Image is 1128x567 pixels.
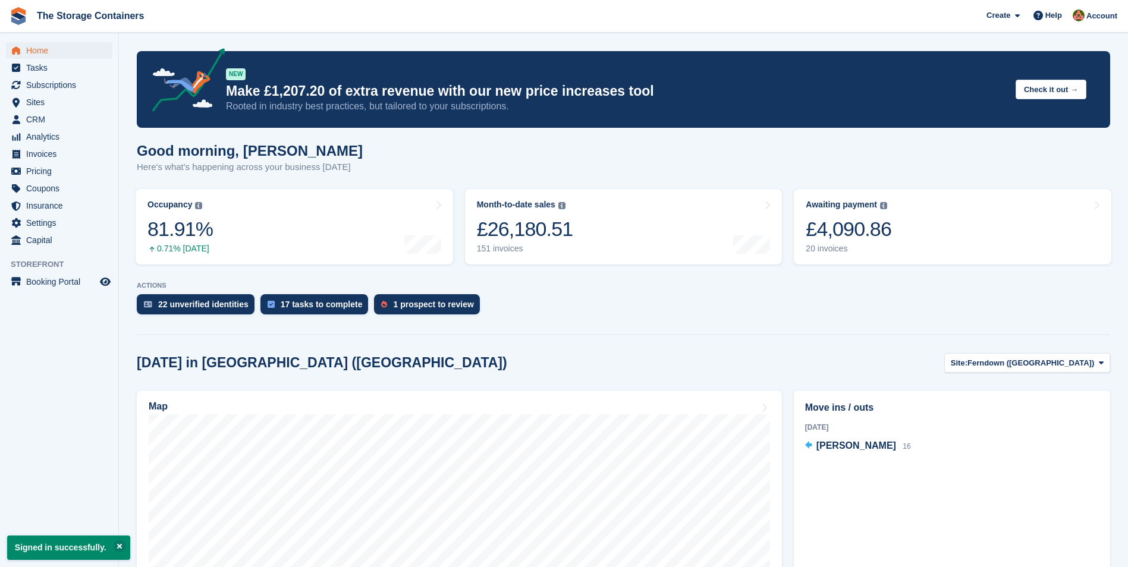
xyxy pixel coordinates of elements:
a: [PERSON_NAME] 16 [805,439,911,454]
a: menu [6,128,112,145]
a: menu [6,163,112,179]
span: Create [986,10,1010,21]
span: Capital [26,232,98,248]
a: menu [6,215,112,231]
p: ACTIONS [137,282,1110,289]
p: Rooted in industry best practices, but tailored to your subscriptions. [226,100,1006,113]
div: NEW [226,68,246,80]
div: 22 unverified identities [158,300,249,309]
a: menu [6,232,112,248]
a: menu [6,59,112,76]
span: Tasks [26,59,98,76]
p: Signed in successfully. [7,535,130,560]
a: menu [6,94,112,111]
span: Settings [26,215,98,231]
div: 151 invoices [477,244,573,254]
span: Coupons [26,180,98,197]
span: Storefront [11,259,118,270]
span: Subscriptions [26,77,98,93]
span: [PERSON_NAME] [816,440,896,451]
span: Booking Portal [26,273,98,290]
a: The Storage Containers [32,6,149,26]
a: 17 tasks to complete [260,294,375,320]
a: 1 prospect to review [374,294,485,320]
button: Site: Ferndown ([GEOGRAPHIC_DATA]) [944,353,1110,373]
h2: Move ins / outs [805,401,1099,415]
div: £26,180.51 [477,217,573,241]
div: Month-to-date sales [477,200,555,210]
img: icon-info-grey-7440780725fd019a000dd9b08b2336e03edf1995a4989e88bcd33f0948082b44.svg [558,202,565,209]
a: menu [6,77,112,93]
div: [DATE] [805,422,1099,433]
h1: Good morning, [PERSON_NAME] [137,143,363,159]
a: Preview store [98,275,112,289]
span: Home [26,42,98,59]
span: Account [1086,10,1117,22]
div: 20 invoices [806,244,891,254]
span: Ferndown ([GEOGRAPHIC_DATA]) [967,357,1094,369]
span: 16 [903,442,910,451]
h2: [DATE] in [GEOGRAPHIC_DATA] ([GEOGRAPHIC_DATA]) [137,355,507,371]
span: Pricing [26,163,98,179]
img: task-75834270c22a3079a89374b754ae025e5fb1db73e45f91037f5363f120a921f8.svg [268,301,275,308]
div: 0.71% [DATE] [147,244,213,254]
div: Awaiting payment [806,200,877,210]
a: menu [6,111,112,128]
span: Help [1045,10,1062,21]
img: icon-info-grey-7440780725fd019a000dd9b08b2336e03edf1995a4989e88bcd33f0948082b44.svg [195,202,202,209]
div: 81.91% [147,217,213,241]
a: Awaiting payment £4,090.86 20 invoices [794,189,1111,264]
a: menu [6,180,112,197]
span: CRM [26,111,98,128]
a: Occupancy 81.91% 0.71% [DATE] [136,189,453,264]
p: Make £1,207.20 of extra revenue with our new price increases tool [226,83,1006,100]
div: £4,090.86 [806,217,891,241]
img: icon-info-grey-7440780725fd019a000dd9b08b2336e03edf1995a4989e88bcd33f0948082b44.svg [880,202,887,209]
img: prospect-51fa495bee0391a8d652442698ab0144808aea92771e9ea1ae160a38d050c398.svg [381,301,387,308]
a: menu [6,146,112,162]
a: Month-to-date sales £26,180.51 151 invoices [465,189,783,264]
p: Here's what's happening across your business [DATE] [137,160,363,174]
a: menu [6,42,112,59]
span: Invoices [26,146,98,162]
div: 17 tasks to complete [281,300,363,309]
a: 22 unverified identities [137,294,260,320]
button: Check it out → [1016,80,1086,99]
img: price-adjustments-announcement-icon-8257ccfd72463d97f412b2fc003d46551f7dbcb40ab6d574587a9cd5c0d94... [142,48,225,116]
div: 1 prospect to review [393,300,473,309]
div: Occupancy [147,200,192,210]
span: Insurance [26,197,98,214]
span: Analytics [26,128,98,145]
img: Kirsty Simpson [1073,10,1085,21]
a: menu [6,273,112,290]
span: Site: [951,357,967,369]
span: Sites [26,94,98,111]
a: menu [6,197,112,214]
h2: Map [149,401,168,412]
img: stora-icon-8386f47178a22dfd0bd8f6a31ec36ba5ce8667c1dd55bd0f319d3a0aa187defe.svg [10,7,27,25]
img: verify_identity-adf6edd0f0f0b5bbfe63781bf79b02c33cf7c696d77639b501bdc392416b5a36.svg [144,301,152,308]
